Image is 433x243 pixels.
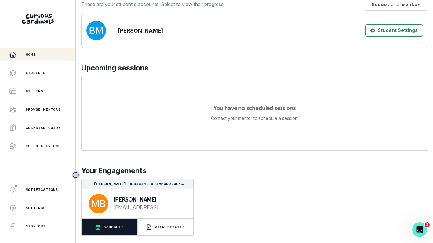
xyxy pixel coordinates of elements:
iframe: Intercom live chat [412,222,427,237]
p: Contact your mentor to schedule a session! [211,115,298,122]
p: You have no scheduled sessions [213,105,296,111]
p: Students [26,70,46,75]
p: Upcoming sessions [81,63,428,73]
p: [PERSON_NAME] Medicine & Immunology Passion Project [84,181,191,186]
p: [PERSON_NAME] [118,27,163,35]
span: 1 [425,222,430,227]
button: Toggle sidebar [72,171,80,179]
p: VIEW DETAILS [155,225,185,230]
p: [PERSON_NAME] [113,196,184,202]
p: Your Engagements [81,165,428,176]
button: Student Settings [365,24,423,37]
a: [EMAIL_ADDRESS][DOMAIN_NAME] [113,204,184,211]
p: Notifications [26,187,58,192]
p: Settings [26,205,46,210]
img: svg [89,194,108,213]
p: Home [26,52,36,57]
p: Sign Out [26,224,46,229]
button: VIEW DETAILS [138,219,194,235]
p: Billing [26,89,43,94]
button: SCHEDULE [82,219,137,235]
p: Browse Mentors [26,107,61,112]
p: Refer a friend [26,144,61,148]
p: These are your student's accounts. Select to view their progress. [81,1,225,8]
img: svg [86,21,106,40]
p: SCHEDULE [104,225,124,230]
img: Curious Cardinals Logo [22,14,54,24]
p: Guardian Guide [26,125,61,130]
